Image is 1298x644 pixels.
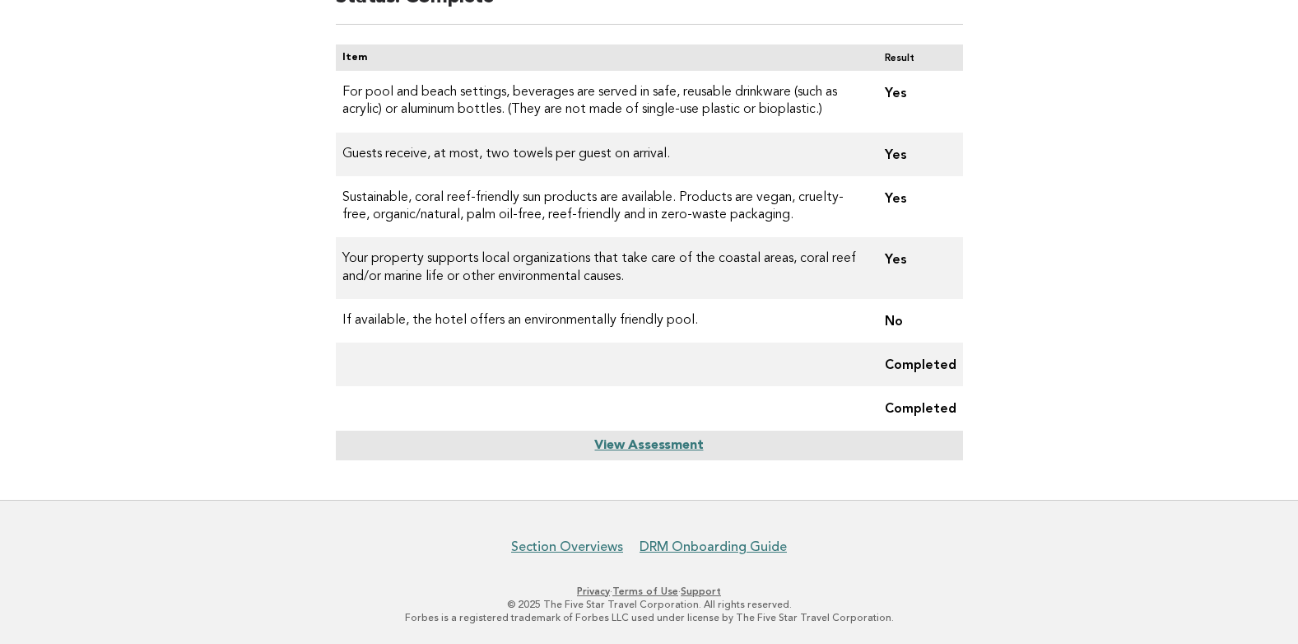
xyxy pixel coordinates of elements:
[681,586,721,597] a: Support
[336,44,872,71] th: Item
[146,598,1153,611] p: © 2025 The Five Star Travel Corporation. All rights reserved.
[872,176,963,238] td: Yes
[511,539,623,555] a: Section Overviews
[872,71,963,133] td: Yes
[872,237,963,299] td: Yes
[146,611,1153,624] p: Forbes is a registered trademark of Forbes LLC used under license by The Five Star Travel Corpora...
[612,586,678,597] a: Terms of Use
[872,299,963,343] td: No
[336,176,872,238] td: Sustainable, coral reef-friendly sun products are available. Products are vegan, cruelty-free, or...
[336,237,872,299] td: Your property supports local organizations that take care of the coastal areas, coral reef and/or...
[146,585,1153,598] p: · ·
[577,586,610,597] a: Privacy
[594,439,703,452] a: View Assessment
[872,133,963,176] td: Yes
[872,343,963,386] td: Completed
[872,386,963,430] td: Completed
[872,44,963,71] th: Result
[336,299,872,343] td: If available, the hotel offers an environmentally friendly pool.
[640,539,787,555] a: DRM Onboarding Guide
[336,71,872,133] td: For pool and beach settings, beverages are served in safe, reusable drinkware (such as acrylic) o...
[336,133,872,176] td: Guests receive, at most, two towels per guest on arrival.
